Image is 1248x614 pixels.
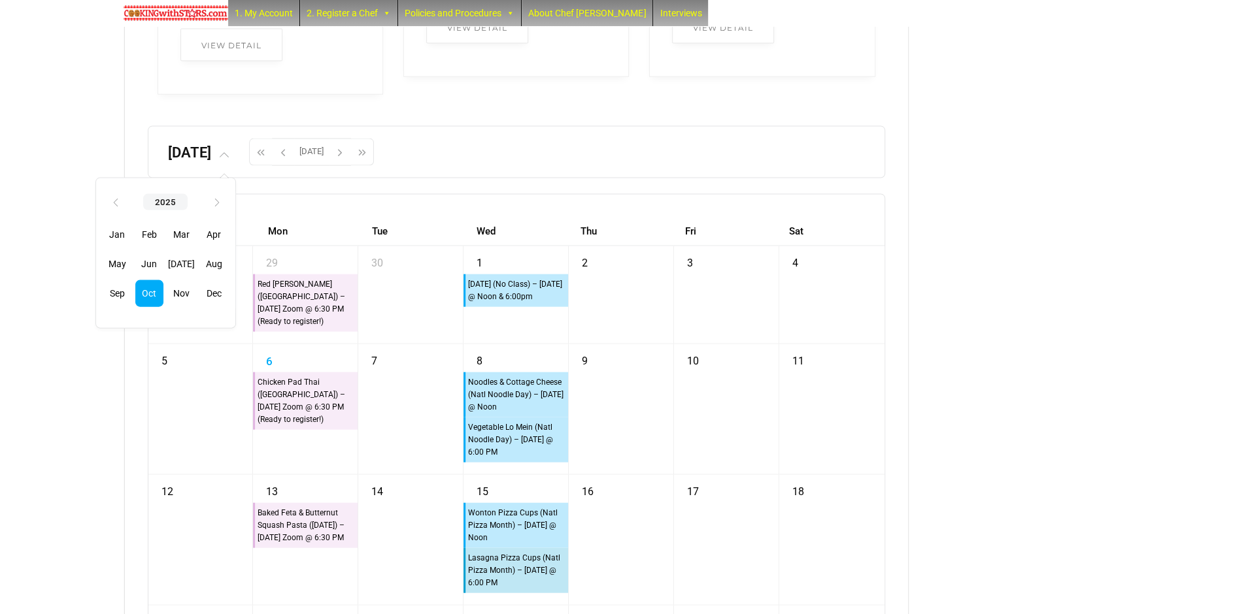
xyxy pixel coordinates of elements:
span: Jun [135,251,163,278]
td: October 6, 2025 [253,344,358,475]
a: Wonton Pizza Cups (Natl Pizza Month) – [DATE] @ Noon [464,503,568,548]
td: October 16, 2025 [569,475,674,606]
img: Chef Paula's Cooking With Stars [124,5,228,21]
span: Oct [135,280,163,307]
div: Lasagna Pizza Cups (Natl Pizza Month) – [DATE] @ 6:00 PM [467,551,566,590]
a: Thursday [578,221,599,242]
a: October 13, 2025 [260,475,284,502]
th: › [205,191,228,214]
div: Noodles & Cottage Cheese (Natl Noodle Day) – [DATE] @ Noon [467,376,566,414]
a: October 18, 2025 [786,475,811,502]
td: October 18, 2025 [779,475,885,606]
div: Vegetable Lo Mein (Natl Noodle Day) – [DATE] @ 6:00 PM [467,421,566,459]
td: October 3, 2025 [674,246,779,344]
button: [DATE] [294,138,329,166]
a: September 29, 2025 [260,246,284,274]
td: October 17, 2025 [674,475,779,606]
a: October 17, 2025 [681,475,705,502]
a: Friday [683,221,699,242]
a: October 7, 2025 [365,344,384,372]
td: October 5, 2025 [148,344,254,475]
a: October 1, 2025 [470,246,489,274]
a: Red [PERSON_NAME] ([GEOGRAPHIC_DATA]) – [DATE] Zoom @ 6:30 PM (Ready to register!) [253,274,358,332]
td: October 8, 2025 [464,344,569,475]
td: October 7, 2025 [358,344,464,475]
a: October 12, 2025 [155,475,180,502]
a: October 3, 2025 [681,246,700,274]
div: Baked Feta & Butternut Squash Pasta ([DATE]) – [DATE] Zoom @ 6:30 PM [257,506,356,545]
td: September 30, 2025 [358,246,464,344]
span: [DATE] [167,251,195,278]
th: ‹ [104,191,126,214]
a: October 10, 2025 [681,344,705,372]
span: Feb [135,221,163,248]
td: October 9, 2025 [569,344,674,475]
a: View Detail [180,29,282,61]
a: October 6, 2025 [260,344,279,372]
a: October 4, 2025 [786,246,805,274]
span: Mar [167,221,195,248]
div: [DATE] (No Class) – [DATE] @ Noon & 6:00pm [467,278,566,304]
td: October 4, 2025 [779,246,885,344]
span: Apr [199,221,228,248]
div: Wonton Pizza Cups (Natl Pizza Month) – [DATE] @ Noon [467,506,566,545]
span: Nov [167,280,195,307]
h2: [DATE] [168,144,236,161]
span: Dec [199,280,228,307]
td: October 13, 2025 [253,475,358,606]
a: October 8, 2025 [470,344,489,372]
a: Noodles & Cottage Cheese (Natl Noodle Day) – [DATE] @ Noon [464,372,568,417]
a: Vegetable Lo Mein (Natl Noodle Day) – [DATE] @ 6:00 PM [464,417,568,462]
span: Aug [199,251,228,278]
td: October 15, 2025 [464,475,569,606]
a: Saturday [786,221,806,242]
button: ‹2025›JanFebMarAprMayJun[DATE]AugSepOctNovDec [211,144,236,161]
button: Next year [351,138,374,166]
a: October 15, 2025 [470,475,495,502]
a: Baked Feta & Butternut Squash Pasta ([DATE]) – [DATE] Zoom @ 6:30 PM [253,503,358,548]
a: [DATE] (No Class) – [DATE] @ Noon & 6:00pm [464,274,568,307]
td: September 29, 2025 [253,246,358,344]
a: September 30, 2025 [365,246,390,274]
td: October 11, 2025 [779,344,885,475]
span: May [103,251,131,278]
td: October 1, 2025 [464,246,569,344]
a: Chicken Pad Thai ([GEOGRAPHIC_DATA]) – [DATE] Zoom @ 6:30 PM (Ready to register!) [253,372,358,430]
td: October 14, 2025 [358,475,464,606]
th: 2025 [143,194,188,210]
a: October 11, 2025 [786,344,811,372]
button: Next month [329,138,351,166]
a: October 9, 2025 [575,344,594,372]
td: October 12, 2025 [148,475,254,606]
button: Previous month [272,138,294,166]
a: October 5, 2025 [155,344,174,372]
td: October 2, 2025 [569,246,674,344]
span: Sep [103,280,131,307]
div: Chicken Pad Thai ([GEOGRAPHIC_DATA]) – [DATE] Zoom @ 6:30 PM (Ready to register!) [257,376,356,427]
td: October 10, 2025 [674,344,779,475]
a: View Detail [426,11,528,44]
span: Jan [103,221,131,248]
a: Wednesday [474,221,498,242]
a: View Detail [672,11,774,44]
a: October 16, 2025 [575,475,600,502]
a: October 2, 2025 [575,246,594,274]
a: Monday [265,221,290,242]
div: Red [PERSON_NAME] ([GEOGRAPHIC_DATA]) – [DATE] Zoom @ 6:30 PM (Ready to register!) [257,278,356,329]
a: October 14, 2025 [365,475,390,502]
a: Tuesday [369,221,390,242]
a: Lasagna Pizza Cups (Natl Pizza Month) – [DATE] @ 6:00 PM [464,548,568,593]
button: Previous year [249,138,272,166]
